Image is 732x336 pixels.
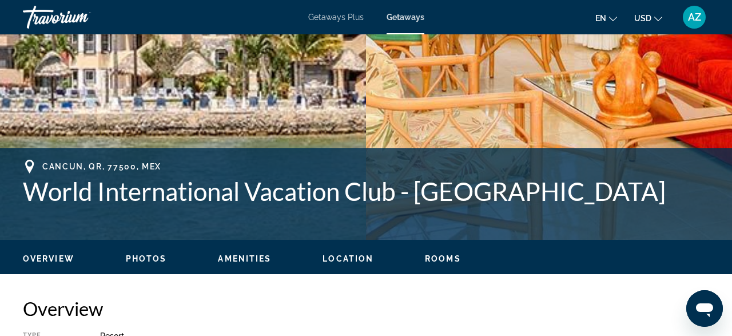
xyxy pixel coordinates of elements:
[23,297,709,320] h2: Overview
[126,254,167,264] button: Photos
[686,290,723,327] iframe: Button to launch messaging window
[634,14,651,23] span: USD
[23,254,74,263] span: Overview
[634,10,662,26] button: Change currency
[126,254,167,263] span: Photos
[595,10,617,26] button: Change language
[218,254,271,263] span: Amenities
[23,176,709,206] h1: World International Vacation Club - [GEOGRAPHIC_DATA]
[42,162,161,171] span: Cancun, QR, 77500, MEX
[688,11,701,23] span: AZ
[425,254,461,263] span: Rooms
[425,254,461,264] button: Rooms
[679,5,709,29] button: User Menu
[218,254,271,264] button: Amenities
[595,14,606,23] span: en
[23,2,137,32] a: Travorium
[323,254,373,263] span: Location
[308,13,364,22] a: Getaways Plus
[23,254,74,264] button: Overview
[387,13,424,22] a: Getaways
[323,254,373,264] button: Location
